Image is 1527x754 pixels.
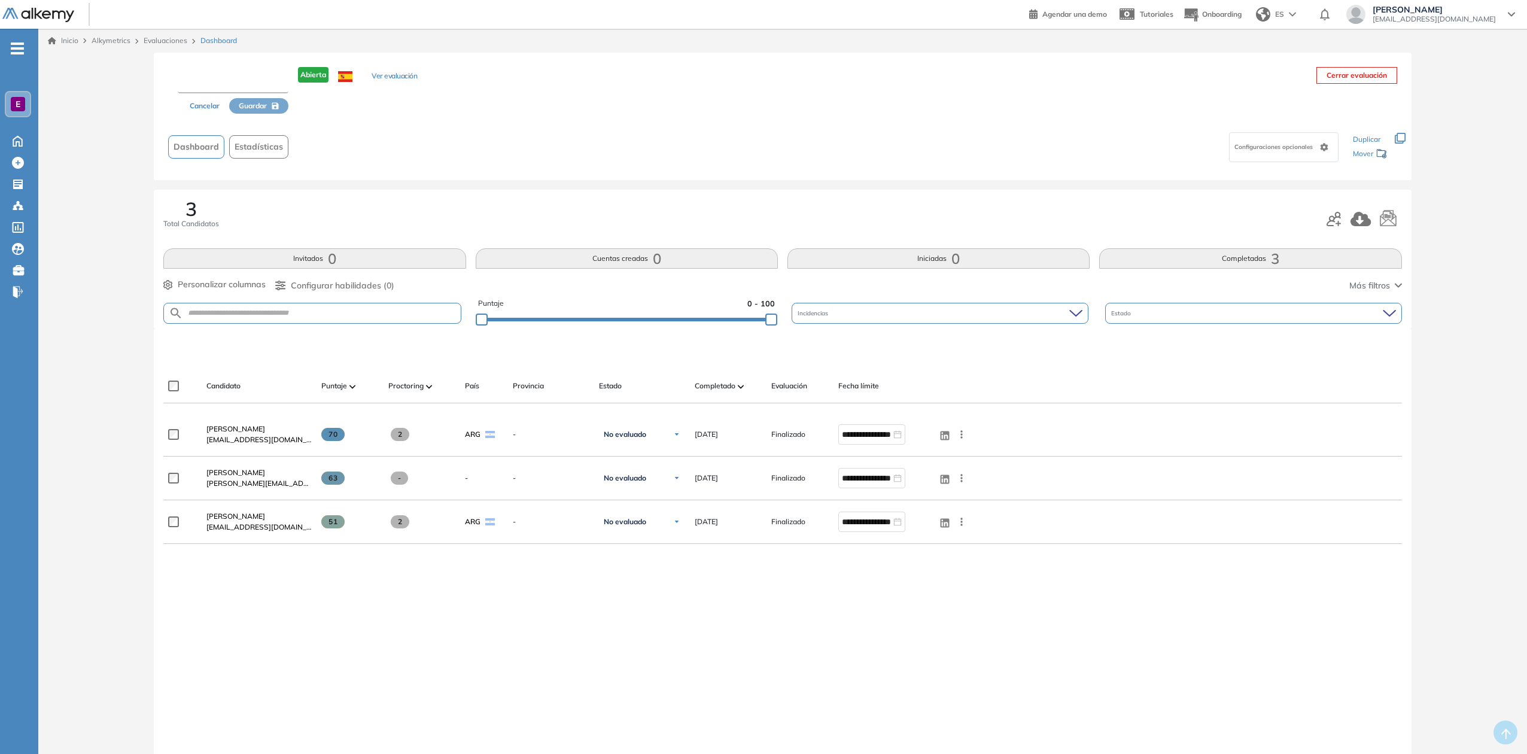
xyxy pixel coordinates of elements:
img: Logo [2,8,74,23]
span: Configuraciones opcionales [1234,142,1315,151]
span: [EMAIL_ADDRESS][DOMAIN_NAME] [1373,14,1496,24]
a: Evaluaciones [144,36,187,45]
span: Duplicar [1353,135,1380,144]
span: Estadísticas [235,141,283,153]
div: Estado [1105,303,1402,324]
span: - [513,473,589,484]
button: Más filtros [1349,279,1402,292]
span: Onboarding [1202,10,1242,19]
img: ARG [485,518,495,525]
span: ES [1275,9,1284,20]
span: Estado [1111,309,1133,318]
button: Configurar habilidades (0) [275,279,394,292]
span: - [513,429,589,440]
span: Evaluación [771,381,807,391]
span: 3 [185,199,197,218]
span: Personalizar columnas [178,278,266,291]
div: Widget de chat [1467,697,1527,754]
span: Finalizado [771,473,805,484]
button: Cuentas creadas0 [476,248,778,269]
span: [PERSON_NAME] [206,512,265,521]
span: Proctoring [388,381,424,391]
span: Agendar una demo [1042,10,1107,19]
a: Inicio [48,35,78,46]
span: ARG [465,429,480,440]
span: Dashboard [200,35,237,46]
span: [PERSON_NAME] [206,468,265,477]
span: Finalizado [771,516,805,527]
span: 63 [321,472,345,485]
span: - [465,473,468,484]
span: [EMAIL_ADDRESS][DOMAIN_NAME] [206,522,312,533]
span: 0 - 100 [747,298,775,309]
div: Mover [1353,144,1388,166]
img: ARG [485,431,495,438]
img: world [1256,7,1270,22]
span: [PERSON_NAME] [1373,5,1496,14]
button: Completadas3 [1099,248,1401,269]
button: Estadísticas [229,135,288,159]
img: arrow [1289,12,1296,17]
span: [DATE] [695,473,718,484]
button: Cerrar evaluación [1316,67,1397,84]
span: - [513,516,589,527]
span: 2 [391,428,409,441]
a: [PERSON_NAME] [206,511,312,522]
div: Incidencias [792,303,1088,324]
span: - [391,472,408,485]
button: Guardar [229,98,288,114]
i: - [11,47,24,50]
span: Candidato [206,381,241,391]
span: E [16,99,20,109]
img: SEARCH_ALT [169,306,183,321]
div: Configuraciones opcionales [1229,132,1339,162]
button: Iniciadas0 [787,248,1090,269]
span: [DATE] [695,516,718,527]
img: Ícono de flecha [673,518,680,525]
span: Alkymetrics [92,36,130,45]
iframe: Chat Widget [1467,697,1527,754]
img: [missing "en.ARROW_ALT" translation] [738,385,744,388]
button: Ver evaluación [372,71,417,83]
span: [DATE] [695,429,718,440]
img: Ícono de flecha [673,475,680,482]
span: Incidencias [798,309,831,318]
span: No evaluado [604,430,646,439]
img: ESP [338,71,352,82]
span: [PERSON_NAME] [206,424,265,433]
span: No evaluado [604,473,646,483]
span: [EMAIL_ADDRESS][DOMAIN_NAME] [206,434,312,445]
img: [missing "en.ARROW_ALT" translation] [349,385,355,388]
span: 2 [391,515,409,528]
span: 51 [321,515,345,528]
span: Guardar [239,101,267,111]
button: Invitados0 [163,248,466,269]
span: Dashboard [174,141,219,153]
span: Configurar habilidades (0) [291,279,394,292]
button: Onboarding [1183,2,1242,28]
span: País [465,381,479,391]
span: Puntaje [478,298,504,309]
span: ARG [465,516,480,527]
span: 70 [321,428,345,441]
a: Agendar una demo [1029,6,1107,20]
span: Total Candidatos [163,218,219,229]
img: [missing "en.ARROW_ALT" translation] [426,385,432,388]
img: Ícono de flecha [673,431,680,438]
span: Abierta [298,67,328,83]
span: Finalizado [771,429,805,440]
span: Más filtros [1349,279,1390,292]
button: Dashboard [168,135,224,159]
a: [PERSON_NAME] [206,467,312,478]
span: Completado [695,381,735,391]
span: Estado [599,381,622,391]
button: Personalizar columnas [163,278,266,291]
a: [PERSON_NAME] [206,424,312,434]
button: Cancelar [180,98,229,114]
span: [PERSON_NAME][EMAIL_ADDRESS][DOMAIN_NAME] [206,478,312,489]
span: Fecha límite [838,381,879,391]
span: Puntaje [321,381,347,391]
span: No evaluado [604,517,646,527]
span: Tutoriales [1140,10,1173,19]
span: Provincia [513,381,544,391]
